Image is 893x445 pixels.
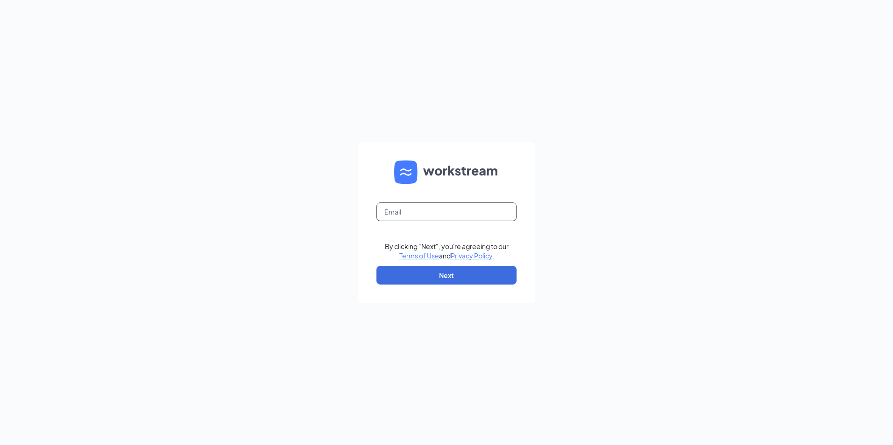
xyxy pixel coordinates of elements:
button: Next [376,266,517,285]
div: By clicking "Next", you're agreeing to our and . [385,242,509,260]
a: Privacy Policy [451,251,492,260]
input: Email [376,202,517,221]
a: Terms of Use [399,251,439,260]
img: WS logo and Workstream text [394,160,499,184]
